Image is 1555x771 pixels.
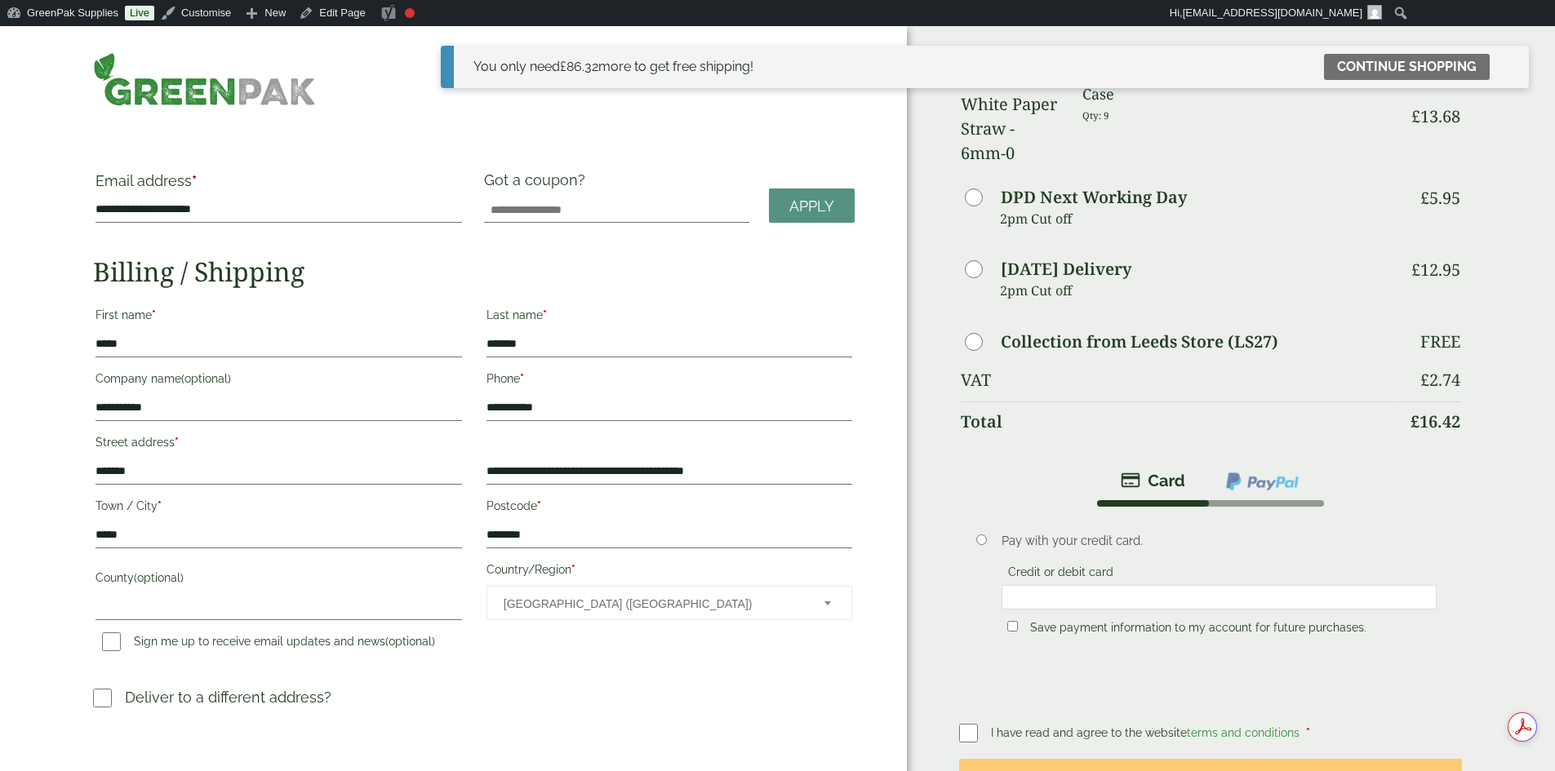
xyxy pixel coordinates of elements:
[961,361,1398,400] th: VAT
[1224,471,1300,492] img: ppcp-gateway.png
[486,586,852,620] span: Country/Region
[486,367,852,395] label: Phone
[1420,369,1429,391] span: £
[1183,7,1362,19] span: [EMAIL_ADDRESS][DOMAIN_NAME]
[1002,532,1437,550] p: Pay with your credit card.
[486,304,852,331] label: Last name
[1411,259,1460,281] bdi: 12.95
[1187,726,1300,739] a: terms and conditions
[125,6,154,20] a: Live
[1121,471,1185,490] img: stripe.png
[1411,105,1420,127] span: £
[1082,109,1109,122] small: Qty: 9
[961,68,1063,166] img: 8" Red & White Paper Straw - 6mm-0
[1411,410,1419,432] span: £
[1006,590,1432,605] iframe: Secure card payment input frame
[181,372,231,385] span: (optional)
[486,558,852,586] label: Country/Region
[1024,621,1373,639] label: Save payment information to my account for future purchases.
[1306,726,1310,739] abbr: required
[537,499,541,512] abbr: required
[96,494,461,522] label: Town / City
[175,436,179,449] abbr: required
[385,635,435,648] span: (optional)
[1000,206,1398,231] p: 2pm Cut off
[789,197,834,215] span: Apply
[560,59,566,74] span: £
[192,172,197,189] abbr: required
[504,587,802,621] span: United Kingdom (UK)
[134,571,184,584] span: (optional)
[1000,278,1398,303] p: 2pm Cut off
[1324,54,1490,80] a: Continue shopping
[1411,410,1460,432] bdi: 16.42
[520,372,524,385] abbr: required
[769,188,855,224] a: Apply
[1001,189,1187,206] label: DPD Next Working Day
[1001,334,1278,350] label: Collection from Leeds Store (LS27)
[1420,187,1460,209] bdi: 5.95
[152,308,156,321] abbr: required
[93,52,316,106] img: GreenPak Supplies
[1420,332,1460,352] p: Free
[1411,105,1460,127] bdi: 13.68
[96,635,442,653] label: Sign me up to receive email updates and news
[1411,259,1420,281] span: £
[961,401,1398,441] th: Total
[486,494,852,522] label: Postcode
[543,308,547,321] abbr: required
[1420,369,1460,391] bdi: 2.74
[1001,261,1131,277] label: [DATE] Delivery
[1002,565,1120,583] label: Credit or debit card
[158,499,162,512] abbr: required
[96,174,461,197] label: Email address
[125,686,331,708] p: Deliver to a different address?
[560,59,598,74] span: 86.32
[1420,187,1429,209] span: £
[96,367,461,395] label: Company name
[96,566,461,594] label: County
[484,171,592,197] label: Got a coupon?
[405,8,415,18] div: Focus keyphrase not set
[93,256,855,287] h2: Billing / Shipping
[473,57,753,77] div: You only need more to get free shipping!
[991,726,1303,739] span: I have read and agree to the website
[102,632,121,651] input: Sign me up to receive email updates and news(optional)
[571,563,575,576] abbr: required
[96,431,461,459] label: Street address
[96,304,461,331] label: First name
